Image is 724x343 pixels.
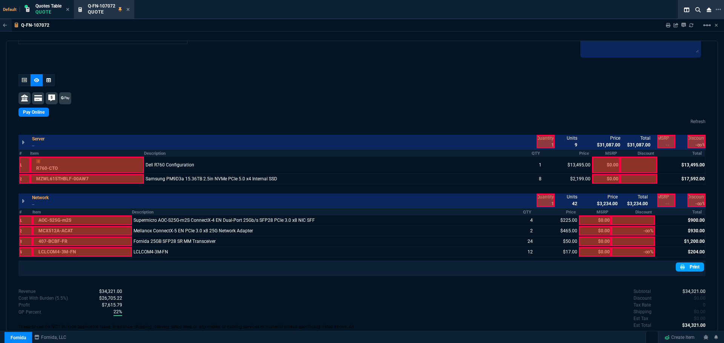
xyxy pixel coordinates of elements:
span: 34321 [682,323,706,328]
th: QTY [509,209,535,215]
th: MSRP [592,150,620,157]
p: spec.value [92,295,122,302]
th: Item [32,209,132,215]
span: 0 [703,302,706,308]
span: With Burden (5.5%) [102,302,122,308]
nx-icon: Split Panels [681,5,692,14]
th: MSRP [579,209,612,215]
p: undefined [633,288,651,295]
a: Pay Online [18,108,49,117]
a: msbcCompanyName [32,334,69,341]
th: Description [144,150,522,157]
th: Total [657,150,705,157]
p: Revenue [18,288,35,295]
p: With Burden (5.5%) [18,309,41,316]
span: Revenue [99,289,122,294]
p: These prices do NOT include applicable taxes, insurance, shipping, delivery, setup fees, or any c... [18,324,362,336]
p: spec.value [92,288,122,295]
p: Network [32,194,49,201]
span: Q-FN-107072 [88,3,115,9]
nx-icon: Close Tab [66,7,69,13]
nx-icon: Search [692,5,704,14]
p: undefined [633,308,652,315]
mat-icon: Example home icon [703,21,712,30]
th: Item [30,150,144,157]
p: spec.value [676,288,706,295]
span: Quotes Table [35,3,61,9]
p: Cost With Burden (5.5%) [18,295,68,302]
p: spec.value [687,308,706,315]
th: # [19,209,32,215]
p: Q-FN-107072 [21,22,49,28]
p: spec.value [687,295,706,302]
p: undefined [633,295,652,302]
span: Default [3,7,20,12]
p: spec.value [696,302,706,308]
nx-icon: Close Workbench [704,5,714,14]
a: Create Item [661,332,698,343]
p: undefined [633,302,651,308]
a: Hide Workbench [715,22,718,28]
span: 0 [694,309,706,314]
p: Quote [35,9,61,15]
nx-icon: Back to Table [3,23,7,28]
th: Discount [620,150,657,157]
span: 0 [694,296,706,301]
a: Print [676,262,704,271]
p: Quote [88,9,115,15]
p: undefined [633,322,651,329]
p: Server [32,136,44,142]
a: Refresh [690,119,706,124]
span: 34321 [683,289,706,294]
p: spec.value [95,302,122,308]
p: spec.value [106,308,122,316]
th: # [19,150,30,157]
nx-icon: Open New Tab [716,6,721,13]
nx-icon: Close Tab [126,7,130,13]
p: spec.value [687,315,706,322]
th: Price [534,209,579,215]
p: spec.value [675,322,706,329]
th: Price [543,150,592,157]
p: undefined [633,315,648,322]
p: -- [32,201,53,208]
p: With Burden (5.5%) [18,302,30,308]
th: Description [132,209,509,215]
span: 0 [694,316,706,321]
span: With Burden (5.5%) [114,308,122,316]
th: Discount [611,209,655,215]
p: -- [32,142,49,149]
th: QTY [522,150,543,157]
span: Cost With Burden (5.5%) [99,296,122,301]
th: Total [655,209,705,215]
